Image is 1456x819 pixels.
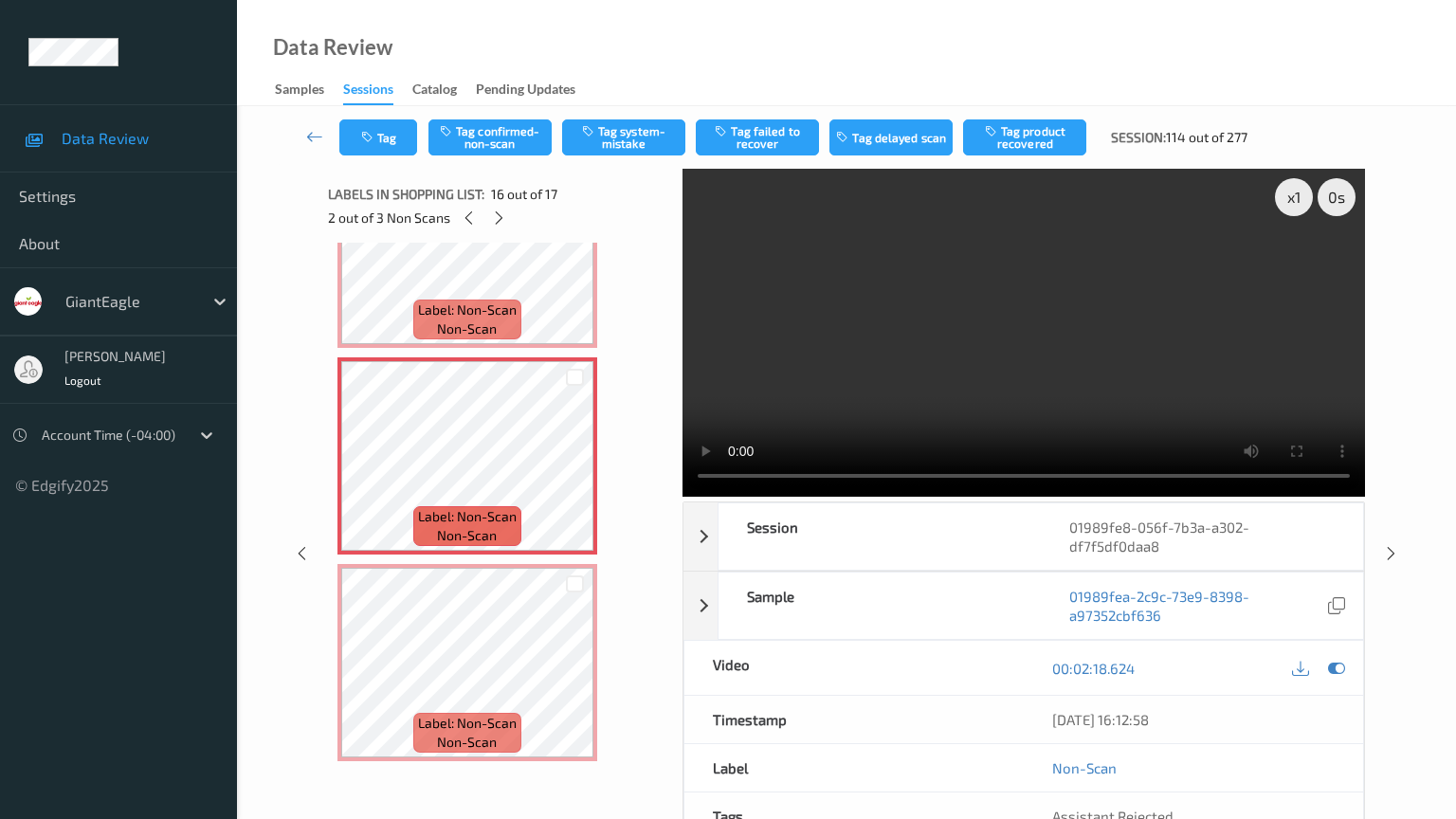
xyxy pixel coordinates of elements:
div: Video [684,641,1024,695]
span: non-scan [437,733,497,752]
a: Pending Updates [476,77,594,103]
div: 0 s [1318,178,1356,216]
a: 01989fea-2c9c-73e9-8398-a97352cbf636 [1069,587,1323,625]
span: Label: Non-Scan [418,300,517,319]
a: Catalog [412,77,476,103]
div: Catalog [412,80,457,103]
div: Samples [275,80,324,103]
button: Tag system-mistake [562,119,685,155]
div: Label [684,744,1024,792]
div: 01989fe8-056f-7b3a-a302-df7f5df0daa8 [1041,503,1363,570]
div: 2 out of 3 Non Scans [328,206,669,229]
div: x 1 [1275,178,1313,216]
div: Data Review [273,38,392,57]
div: Timestamp [684,696,1024,743]
button: Tag confirmed-non-scan [428,119,552,155]
div: Sample01989fea-2c9c-73e9-8398-a97352cbf636 [683,572,1364,640]
span: Session: [1111,128,1166,147]
a: Samples [275,77,343,103]
span: non-scan [437,526,497,545]
div: Sessions [343,80,393,105]
button: Tag failed to recover [696,119,819,155]
button: Tag [339,119,417,155]
button: Tag product recovered [963,119,1086,155]
div: Session [719,503,1041,570]
span: Label: Non-Scan [418,507,517,526]
a: 00:02:18.624 [1052,659,1135,678]
span: Label: Non-Scan [418,714,517,733]
a: Sessions [343,77,412,105]
a: Non-Scan [1052,758,1117,777]
span: non-scan [437,319,497,338]
div: [DATE] 16:12:58 [1052,710,1335,729]
button: Tag delayed scan [829,119,953,155]
span: Labels in shopping list: [328,185,484,204]
span: 16 out of 17 [491,185,557,204]
span: 114 out of 277 [1166,128,1247,147]
div: Pending Updates [476,80,575,103]
div: Session01989fe8-056f-7b3a-a302-df7f5df0daa8 [683,502,1364,571]
div: Sample [719,573,1041,639]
